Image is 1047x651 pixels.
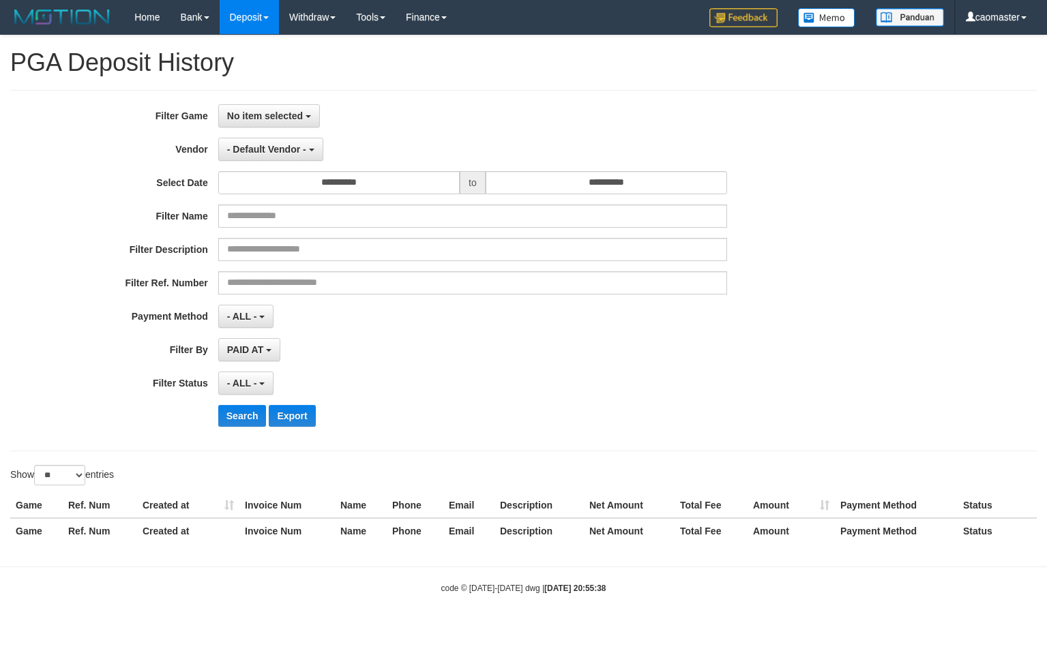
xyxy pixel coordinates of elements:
[495,518,584,543] th: Description
[748,518,835,543] th: Amount
[63,518,137,543] th: Ref. Num
[958,493,1037,518] th: Status
[835,518,958,543] th: Payment Method
[239,518,335,543] th: Invoice Num
[876,8,944,27] img: panduan.png
[387,493,443,518] th: Phone
[137,493,239,518] th: Created at
[709,8,778,27] img: Feedback.jpg
[218,372,274,395] button: - ALL -
[227,311,257,322] span: - ALL -
[10,49,1037,76] h1: PGA Deposit History
[335,493,387,518] th: Name
[218,405,267,427] button: Search
[675,518,748,543] th: Total Fee
[218,338,280,361] button: PAID AT
[675,493,748,518] th: Total Fee
[10,493,63,518] th: Game
[227,378,257,389] span: - ALL -
[460,171,486,194] span: to
[387,518,443,543] th: Phone
[227,110,303,121] span: No item selected
[544,584,606,593] strong: [DATE] 20:55:38
[218,104,320,127] button: No item selected
[34,465,85,485] select: Showentries
[10,518,63,543] th: Game
[10,465,114,485] label: Show entries
[335,518,387,543] th: Name
[443,518,495,543] th: Email
[584,518,675,543] th: Net Amount
[441,584,606,593] small: code © [DATE]-[DATE] dwg |
[63,493,137,518] th: Ref. Num
[835,493,958,518] th: Payment Method
[269,405,315,427] button: Export
[798,8,855,27] img: Button%20Memo.svg
[218,138,323,161] button: - Default Vendor -
[443,493,495,518] th: Email
[584,493,675,518] th: Net Amount
[239,493,335,518] th: Invoice Num
[227,344,263,355] span: PAID AT
[10,7,114,27] img: MOTION_logo.png
[748,493,835,518] th: Amount
[218,305,274,328] button: - ALL -
[137,518,239,543] th: Created at
[495,493,584,518] th: Description
[227,144,306,155] span: - Default Vendor -
[958,518,1037,543] th: Status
